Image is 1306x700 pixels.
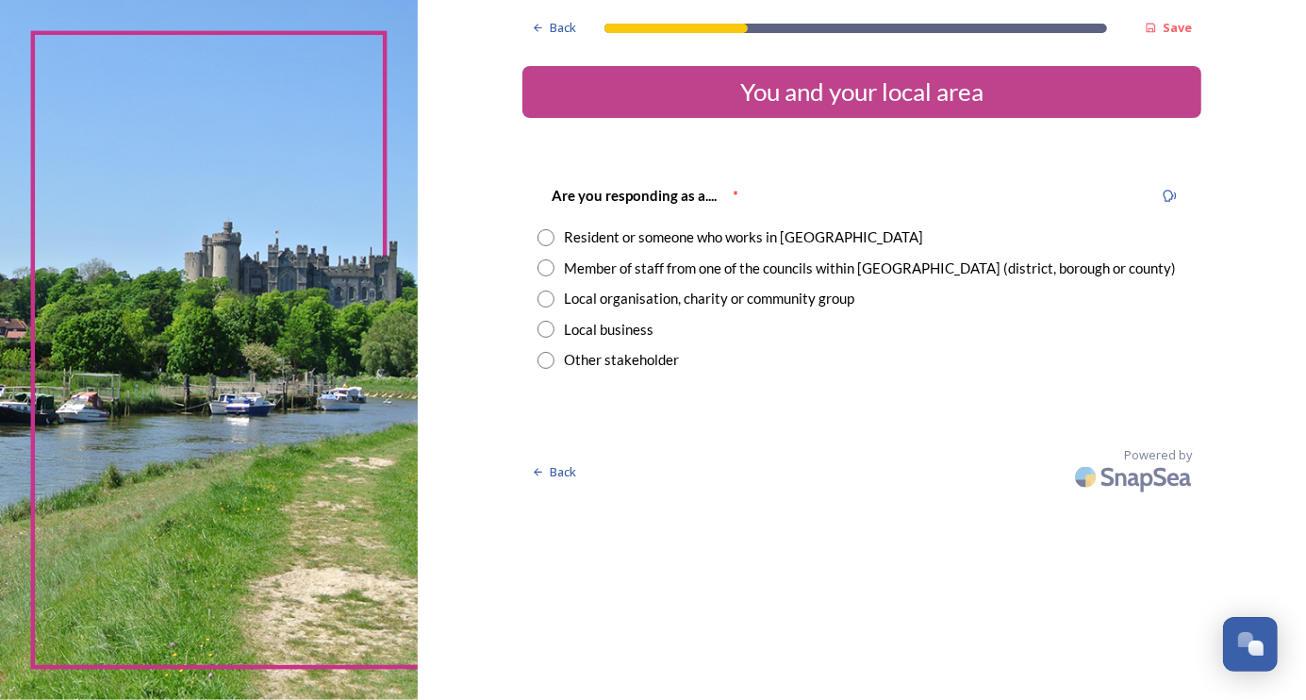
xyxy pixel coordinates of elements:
button: Open Chat [1223,617,1278,672]
span: Powered by [1124,446,1192,464]
div: Local organisation, charity or community group [564,288,854,309]
img: SnapSea Logo [1069,455,1201,499]
div: Resident or someone who works in [GEOGRAPHIC_DATA] [564,226,923,248]
div: Member of staff from one of the councils within [GEOGRAPHIC_DATA] (district, borough or county) [564,258,1176,279]
strong: Save [1163,19,1192,36]
div: You and your local area [530,74,1194,110]
strong: Are you responding as a.... [552,187,717,204]
div: Local business [564,319,653,341]
div: Other stakeholder [564,349,679,371]
span: Back [550,463,576,481]
span: Back [550,19,576,37]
